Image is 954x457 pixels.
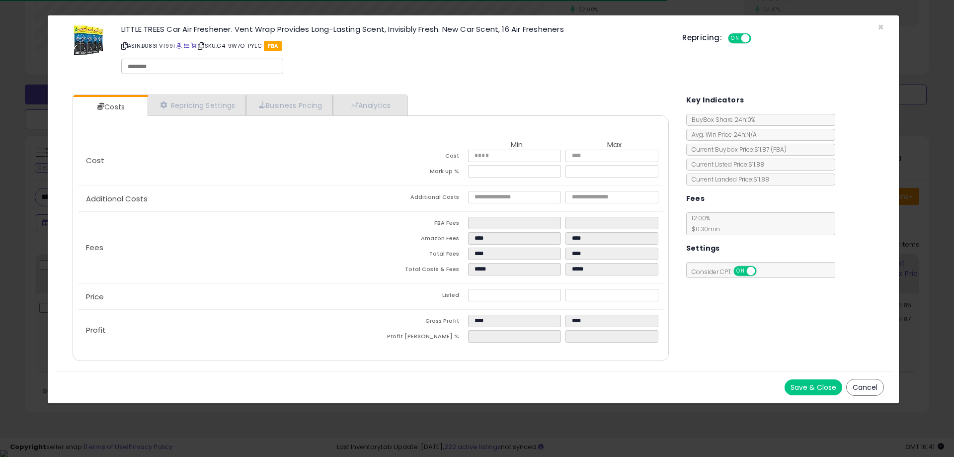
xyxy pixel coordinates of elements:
[176,42,182,50] a: BuyBox page
[687,145,787,154] span: Current Buybox Price:
[687,225,720,233] span: $0.30 min
[121,25,667,33] h3: LITTLE TREES Car Air Freshener. Vent Wrap Provides Long-Lasting Scent, Invisibly Fresh. New Car S...
[78,293,371,301] p: Price
[73,97,147,117] a: Costs
[734,267,747,275] span: ON
[333,95,406,115] a: Analytics
[78,157,371,165] p: Cost
[264,41,282,51] span: FBA
[755,267,771,275] span: OFF
[74,25,103,55] img: 512P+o-UCuL._SL60_.jpg
[371,232,468,248] td: Amazon Fees
[371,165,468,181] td: Mark up %
[371,330,468,346] td: Profit [PERSON_NAME] %
[686,94,744,106] h5: Key Indicators
[371,217,468,232] td: FBA Fees
[371,315,468,330] td: Gross Profit
[785,379,842,395] button: Save & Close
[371,191,468,206] td: Additional Costs
[687,115,755,124] span: BuyBox Share 24h: 0%
[78,195,371,203] p: Additional Costs
[468,141,565,150] th: Min
[78,326,371,334] p: Profit
[687,130,757,139] span: Avg. Win Price 24h: N/A
[687,268,770,276] span: Consider CPT:
[371,289,468,304] td: Listed
[371,248,468,263] td: Total Fees
[78,244,371,252] p: Fees
[846,379,884,396] button: Cancel
[191,42,196,50] a: Your listing only
[246,95,333,115] a: Business Pricing
[687,175,769,183] span: Current Landed Price: $11.88
[877,20,884,34] span: ×
[121,38,667,54] p: ASIN: B083FVT991 | SKU: G4-9W7O-PYEC
[565,141,663,150] th: Max
[687,160,764,169] span: Current Listed Price: $11.88
[771,145,787,154] span: ( FBA )
[686,242,720,255] h5: Settings
[750,34,766,43] span: OFF
[371,263,468,278] td: Total Costs & Fees
[686,192,705,205] h5: Fees
[148,95,246,115] a: Repricing Settings
[729,34,741,43] span: ON
[687,214,720,233] span: 12.00 %
[371,150,468,165] td: Cost
[754,145,787,154] span: $11.87
[184,42,189,50] a: All offer listings
[682,34,722,42] h5: Repricing:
